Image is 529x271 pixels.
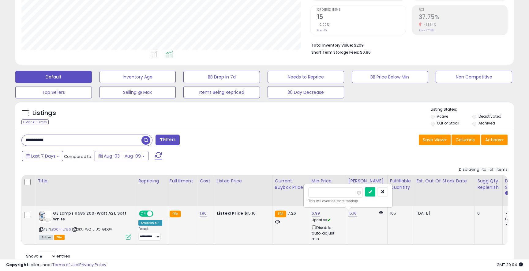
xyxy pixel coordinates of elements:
span: Aug-03 - Aug-09 [104,153,141,159]
p: [DATE] [416,211,470,216]
p: Listing States: [431,107,513,113]
button: BB Price Below Min [352,71,428,83]
span: OFF [152,211,162,216]
div: Current Buybox Price [275,178,306,191]
small: FBA [170,211,181,217]
button: Non Competitive [436,71,512,83]
div: Title [38,178,133,184]
small: FBA [275,211,286,217]
span: Updated [312,217,331,222]
div: Est. Out Of Stock Date [416,178,472,184]
li: $209 [311,41,503,48]
button: 30 Day Decrease [268,86,344,98]
button: Last 7 Days [22,151,63,161]
div: Preset: [138,227,162,241]
small: (0%) [505,216,514,221]
div: Min Price [312,178,343,184]
label: Active [437,114,448,119]
strong: Copyright [6,262,28,268]
small: Prev: 15 [317,29,327,32]
span: FBA [54,235,65,240]
button: Items Being Repriced [183,86,260,98]
a: Privacy Policy [79,262,106,268]
label: Archived [478,120,495,126]
span: Columns [456,137,475,143]
small: Prev: 77.58% [419,29,434,32]
span: 7.26 [288,210,296,216]
div: [PERSON_NAME] [348,178,385,184]
h2: 15 [317,13,406,22]
button: Columns [452,135,480,145]
h2: 37.75% [419,13,507,22]
span: All listings currently available for purchase on Amazon [39,235,53,240]
span: Compared to: [64,154,92,159]
a: Terms of Use [52,262,78,268]
span: 2025-08-17 20:04 GMT [497,262,523,268]
div: seller snap | | [6,262,106,268]
div: Disable auto adjust min [312,224,341,242]
b: Total Inventory Value: [311,43,353,48]
div: Days In Stock [505,178,527,191]
div: This will override store markup [308,198,388,204]
a: B0041IL786 [52,227,71,232]
small: -51.34% [422,22,436,27]
span: $0.86 [360,49,371,55]
label: Out of Stock [437,120,459,126]
a: 1.90 [200,210,207,216]
h5: Listings [32,109,56,117]
div: 0 [477,211,498,216]
div: Cost [200,178,212,184]
button: Actions [481,135,508,145]
button: Default [15,71,92,83]
span: ON [140,211,147,216]
div: Repricing [138,178,164,184]
button: Save View [419,135,451,145]
div: ASIN: [39,211,131,239]
img: 41rqUAu776L._SL40_.jpg [39,211,51,223]
label: Deactivated [478,114,501,119]
div: Clear All Filters [21,119,49,125]
b: GE Lamps 11585 200-Watt A21, Soft White [53,211,127,223]
b: Listed Price: [217,210,245,216]
small: Days In Stock. [505,191,509,196]
a: 6.99 [312,210,320,216]
button: Selling @ Max [99,86,176,98]
button: Inventory Age [99,71,176,83]
div: Displaying 1 to 1 of 1 items [459,167,508,173]
span: | SKU: WQ-JIUC-GDGV [72,227,112,232]
div: Fulfillable Quantity [390,178,411,191]
small: 0.00% [317,22,329,27]
button: Top Sellers [15,86,92,98]
b: Short Term Storage Fees: [311,50,359,55]
div: $15.16 [217,211,268,216]
div: Fulfillment [170,178,194,184]
div: Sugg Qty Replenish [477,178,500,191]
span: ROI [419,8,507,12]
button: Needs to Reprice [268,71,344,83]
span: Show: entries [26,253,70,259]
a: 15.16 [348,210,357,216]
div: Listed Price [217,178,270,184]
div: 105 [390,211,409,216]
span: Last 7 Days [31,153,55,159]
th: Please note that this number is a calculation based on your required days of coverage and your ve... [475,175,503,206]
button: Filters [156,135,179,145]
span: Ordered Items [317,8,406,12]
button: BB Drop in 7d [183,71,260,83]
div: Amazon AI * [138,220,162,226]
button: Aug-03 - Aug-09 [95,151,148,161]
